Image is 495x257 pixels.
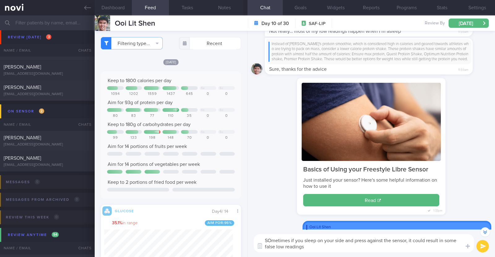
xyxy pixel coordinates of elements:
div: [EMAIL_ADDRESS][DOMAIN_NAME] [4,92,91,97]
div: [EMAIL_ADDRESS][DOMAIN_NAME] [4,142,91,147]
div: On sensor [6,107,46,116]
div: 99 [107,136,124,140]
div: [EMAIL_ADDRESS][DOMAIN_NAME] [4,51,91,56]
div: Ooi Lit Shen [306,225,488,230]
span: Keep to 2 portions of fried food per week [108,180,196,185]
span: 1:33pm [433,208,442,213]
div: 80 [107,114,124,118]
span: [PERSON_NAME] [4,44,41,49]
span: in range [112,221,138,226]
div: [EMAIL_ADDRESS][DOMAIN_NAME] [4,163,91,167]
div: Su [220,108,223,112]
span: 0 [74,197,80,202]
div: 1437 [162,92,179,96]
button: [DATE] [449,19,489,28]
div: Basics of Using your Freestyle Libre Sensor [303,166,439,174]
div: Su [220,86,223,90]
div: Su [220,130,223,134]
span: Just installed your sensor? Here's some helpful information on how to use it [303,178,437,189]
button: Read [303,194,439,206]
div: Glucose [112,208,136,213]
div: 1559 [144,92,161,96]
span: Ooi Lit Shen [115,20,155,27]
div: Chats [70,242,95,254]
div: 645 [181,92,198,96]
span: [DATE] [163,59,179,65]
div: Review this week [4,213,61,221]
div: 70 [181,136,198,140]
div: 148 [162,136,179,140]
span: 11:59am [458,28,468,34]
div: Instead of [PERSON_NAME]'s protein smoothie, which is considered high in calories and geared towa... [269,42,469,62]
div: Sa [201,130,204,134]
div: 1202 [126,92,142,96]
span: Keep to 180g of carbohydrates per day [108,122,191,127]
span: 94 [52,232,59,237]
span: [PERSON_NAME] [4,65,41,70]
div: Messages [4,178,41,186]
div: Chats [70,118,95,131]
span: 11:59am [458,66,468,72]
span: 0 [35,179,40,184]
div: 133 [126,136,142,140]
div: 0 [218,114,235,118]
button: Filtering type... [101,37,163,49]
div: + 17 [173,108,178,112]
span: Review By [425,21,445,26]
div: 0 [200,136,216,140]
span: Aim for 93g of protein per day [108,100,173,105]
div: 198 [144,136,161,140]
div: 83 [126,114,142,118]
div: 110 [162,114,179,118]
div: Review anytime [6,231,60,239]
div: Day 4 / 14 [212,209,233,215]
div: 35 [181,114,198,118]
span: Aim for: 95 % [205,220,235,226]
div: [EMAIL_ADDRESS][DOMAIN_NAME] [4,72,91,76]
span: Keep to 1800 calories per day [108,78,171,83]
span: 2 [39,108,44,114]
div: 77 [144,114,161,118]
span: [PERSON_NAME] [4,156,41,161]
div: 0 [218,136,235,140]
div: Messages from Archived [4,196,81,204]
div: + 18 [155,130,159,134]
div: Sa [201,108,204,112]
span: 0 [54,214,59,220]
span: Aim for 14 portions of fruits per week [108,144,187,149]
span: SAF-LIP [309,21,325,27]
span: [PERSON_NAME] [4,135,41,140]
div: 0 [218,92,235,96]
div: 0 [200,114,216,118]
strong: Day 10 of 30 [261,20,289,27]
span: [PERSON_NAME] [4,85,41,90]
div: 0 [200,92,216,96]
span: Not really… most of my low readings happen when I’m asleep [269,29,401,34]
span: Sure, thanks for the advice [269,67,327,72]
div: 1094 [107,92,124,96]
strong: 35.1 % [112,221,122,225]
span: Aim for 14 portions of vegetables per week [108,162,200,167]
div: Sa [201,86,204,90]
